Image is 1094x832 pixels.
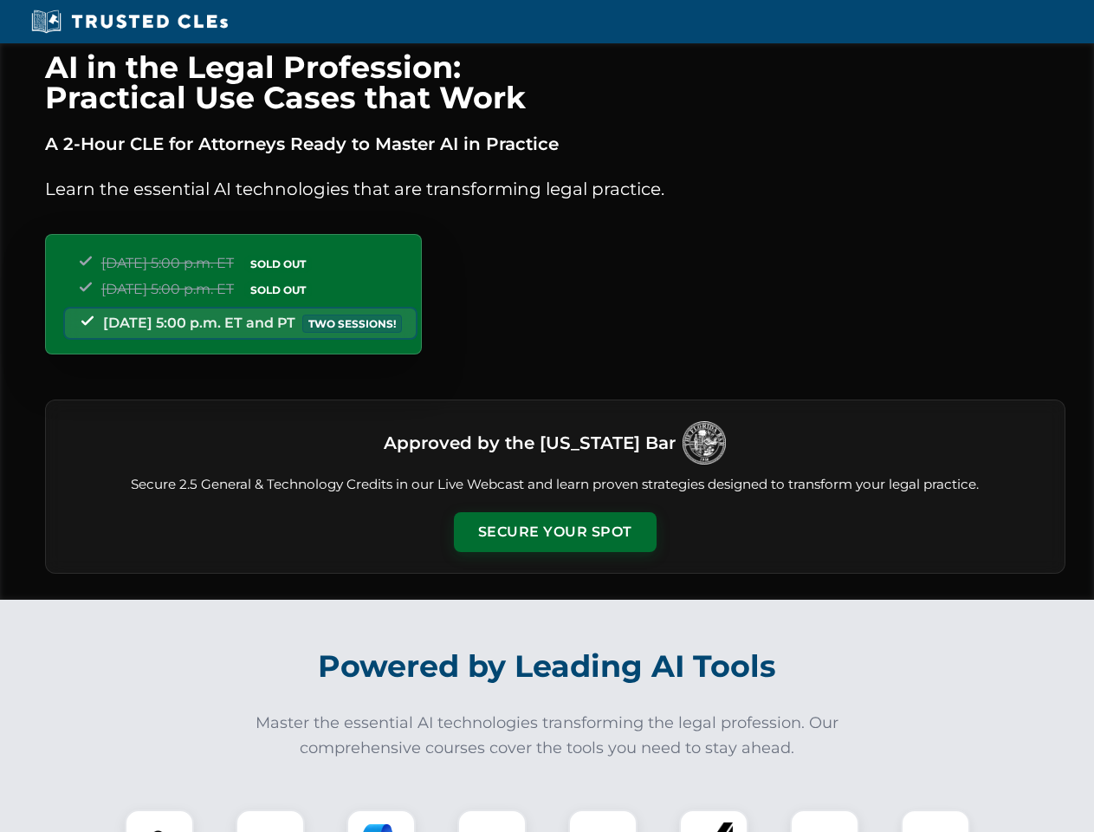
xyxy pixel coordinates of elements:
h3: Approved by the [US_STATE] Bar [384,427,676,458]
span: [DATE] 5:00 p.m. ET [101,255,234,271]
p: Master the essential AI technologies transforming the legal profession. Our comprehensive courses... [244,711,851,761]
img: Trusted CLEs [26,9,233,35]
p: A 2-Hour CLE for Attorneys Ready to Master AI in Practice [45,130,1065,158]
h1: AI in the Legal Profession: Practical Use Cases that Work [45,52,1065,113]
p: Secure 2.5 General & Technology Credits in our Live Webcast and learn proven strategies designed ... [67,475,1044,495]
p: Learn the essential AI technologies that are transforming legal practice. [45,175,1065,203]
span: [DATE] 5:00 p.m. ET [101,281,234,297]
h2: Powered by Leading AI Tools [68,636,1027,697]
span: SOLD OUT [244,281,312,299]
img: Logo [683,421,726,465]
span: SOLD OUT [244,255,312,273]
button: Secure Your Spot [454,512,657,552]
